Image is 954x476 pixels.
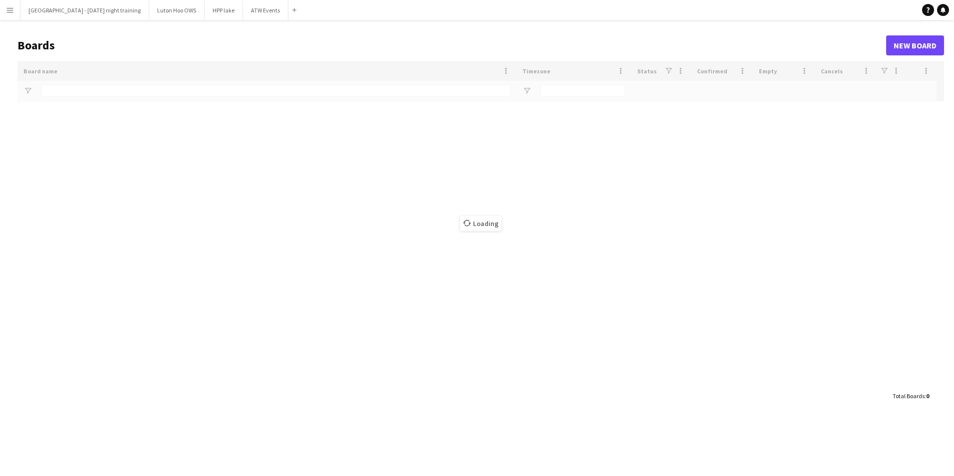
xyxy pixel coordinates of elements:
[886,35,944,55] a: New Board
[149,0,205,20] button: Luton Hoo OWS
[893,392,925,400] span: Total Boards
[926,392,929,400] span: 0
[243,0,288,20] button: ATW Events
[893,386,929,406] div: :
[460,216,501,231] span: Loading
[17,38,886,53] h1: Boards
[20,0,149,20] button: [GEOGRAPHIC_DATA] - [DATE] night training
[205,0,243,20] button: HPP lake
